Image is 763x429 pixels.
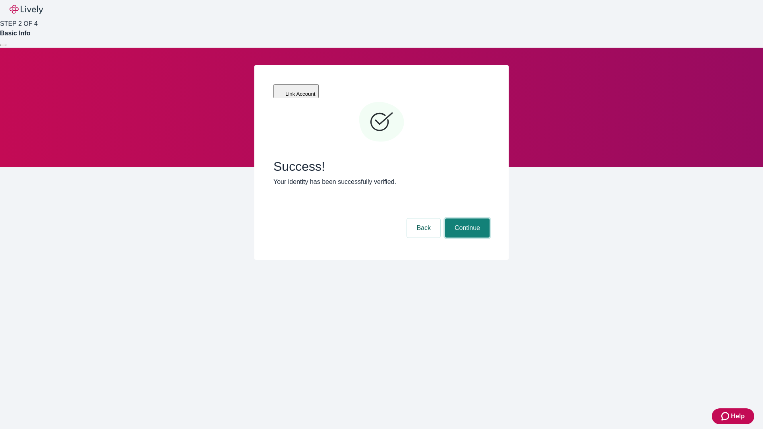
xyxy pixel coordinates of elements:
svg: Zendesk support icon [721,412,731,421]
button: Zendesk support iconHelp [712,408,754,424]
span: Success! [273,159,490,174]
img: Lively [10,5,43,14]
button: Link Account [273,84,319,98]
svg: Checkmark icon [358,99,405,146]
button: Back [407,218,440,238]
p: Your identity has been successfully verified. [273,177,490,187]
button: Continue [445,218,490,238]
span: Help [731,412,745,421]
